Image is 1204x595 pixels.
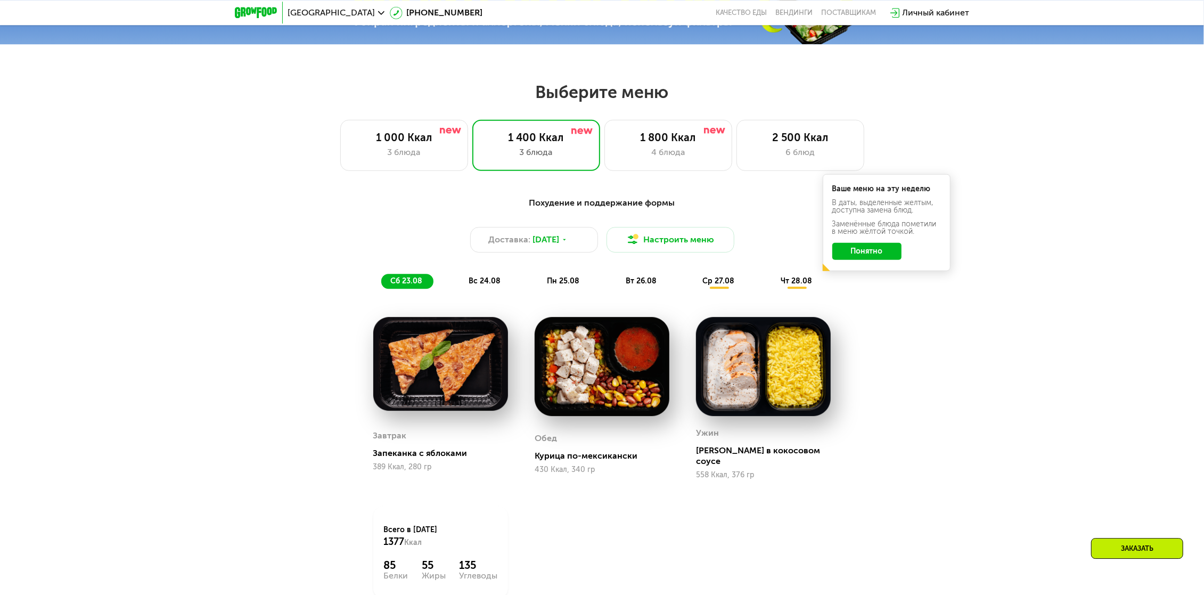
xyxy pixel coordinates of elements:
[616,131,721,144] div: 1 800 Ккал
[781,276,812,286] span: чт 28.08
[288,9,375,17] span: [GEOGRAPHIC_DATA]
[488,233,530,246] span: Доставка:
[422,572,446,580] div: Жиры
[832,185,941,193] div: Ваше меню на эту неделю
[607,227,734,252] button: Настроить меню
[373,448,517,459] div: Запеканка с яблоками
[390,6,483,19] a: [PHONE_NUMBER]
[484,131,589,144] div: 1 400 Ккал
[287,197,918,210] div: Похудение и поддержание формы
[469,276,501,286] span: вс 24.08
[34,81,1170,103] h2: Выберите меню
[696,425,719,441] div: Ужин
[1091,538,1183,559] div: Заказать
[373,428,407,444] div: Завтрак
[405,538,422,547] span: Ккал
[533,233,559,246] span: [DATE]
[616,146,721,159] div: 4 блюда
[384,572,408,580] div: Белки
[903,6,970,19] div: Личный кабинет
[716,9,767,17] a: Качество еды
[832,243,902,260] button: Понятно
[384,559,408,572] div: 85
[422,559,446,572] div: 55
[459,572,497,580] div: Углеводы
[748,131,853,144] div: 2 500 Ккал
[748,146,853,159] div: 6 блюд
[535,451,678,461] div: Курица по-мексикански
[626,276,657,286] span: вт 26.08
[373,463,508,471] div: 389 Ккал, 280 гр
[696,445,839,467] div: [PERSON_NAME] в кокосовом соусе
[391,276,423,286] span: сб 23.08
[696,471,831,479] div: 558 Ккал, 376 гр
[547,276,579,286] span: пн 25.08
[351,146,457,159] div: 3 блюда
[484,146,589,159] div: 3 блюда
[832,199,941,214] div: В даты, выделенные желтым, доступна замена блюд.
[535,430,557,446] div: Обед
[384,536,405,548] span: 1377
[822,9,877,17] div: поставщикам
[832,221,941,235] div: Заменённые блюда пометили в меню жёлтой точкой.
[703,276,735,286] span: ср 27.08
[384,525,497,548] div: Всего в [DATE]
[535,466,669,474] div: 430 Ккал, 340 гр
[776,9,813,17] a: Вендинги
[459,559,497,572] div: 135
[351,131,457,144] div: 1 000 Ккал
